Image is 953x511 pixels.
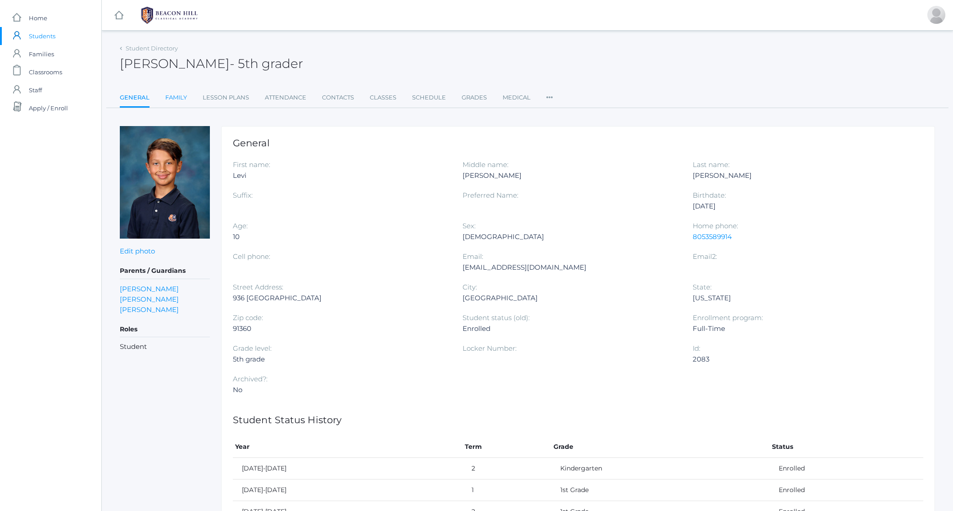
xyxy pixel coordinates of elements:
[770,457,923,479] td: Enrolled
[693,293,909,303] div: [US_STATE]
[462,89,487,107] a: Grades
[230,56,303,71] span: - 5th grader
[120,247,155,255] a: Edit photo
[551,457,770,479] td: Kindergarten
[233,283,283,291] label: Street Address:
[233,160,270,169] label: First name:
[463,344,517,353] label: Locker Number:
[551,479,770,501] td: 1st Grade
[120,322,210,337] h5: Roles
[693,323,909,334] div: Full-Time
[120,342,210,352] li: Student
[463,323,679,334] div: Enrolled
[693,313,763,322] label: Enrollment program:
[463,457,551,479] td: 2
[463,262,679,273] div: [EMAIL_ADDRESS][DOMAIN_NAME]
[120,263,210,279] h5: Parents / Guardians
[693,354,909,365] div: 2083
[233,191,253,199] label: Suffix:
[463,479,551,501] td: 1
[693,170,909,181] div: [PERSON_NAME]
[463,170,679,181] div: [PERSON_NAME]
[463,283,477,291] label: City:
[770,479,923,501] td: Enrolled
[693,191,726,199] label: Birthdate:
[126,45,178,52] a: Student Directory
[29,99,68,117] span: Apply / Enroll
[233,313,263,322] label: Zip code:
[233,436,463,458] th: Year
[233,231,449,242] div: 10
[29,81,42,99] span: Staff
[463,293,679,303] div: [GEOGRAPHIC_DATA]
[551,436,770,458] th: Grade
[120,126,210,239] img: Levi Dailey-Langin
[233,375,268,383] label: Archived?:
[233,457,463,479] td: [DATE]-[DATE]
[233,415,923,425] h1: Student Status History
[770,436,923,458] th: Status
[370,89,396,107] a: Classes
[265,89,306,107] a: Attendance
[463,222,476,230] label: Sex:
[463,313,530,322] label: Student status (old):
[463,191,518,199] label: Preferred Name:
[120,57,303,71] h2: [PERSON_NAME]
[120,89,150,108] a: General
[927,6,945,24] div: Bobby Langin
[233,222,248,230] label: Age:
[120,284,179,294] a: [PERSON_NAME]
[136,4,203,27] img: BHCALogos-05-308ed15e86a5a0abce9b8dd61676a3503ac9727e845dece92d48e8588c001991.png
[322,89,354,107] a: Contacts
[233,384,449,395] div: No
[120,304,179,315] a: [PERSON_NAME]
[463,252,483,261] label: Email:
[503,89,531,107] a: Medical
[29,27,55,45] span: Students
[233,293,449,303] div: 936 [GEOGRAPHIC_DATA]
[693,344,700,353] label: Id:
[412,89,446,107] a: Schedule
[693,201,909,212] div: [DATE]
[463,231,679,242] div: [DEMOGRAPHIC_DATA]
[233,354,449,365] div: 5th grade
[233,138,923,148] h1: General
[463,436,551,458] th: Term
[233,344,272,353] label: Grade level:
[693,283,712,291] label: State:
[233,252,270,261] label: Cell phone:
[165,89,187,107] a: Family
[120,294,179,304] a: [PERSON_NAME]
[693,222,738,230] label: Home phone:
[693,232,732,241] a: 8053589914
[463,160,508,169] label: Middle name:
[29,9,47,27] span: Home
[29,63,62,81] span: Classrooms
[693,160,730,169] label: Last name:
[693,252,717,261] label: Email2:
[233,323,449,334] div: 91360
[29,45,54,63] span: Families
[233,479,463,501] td: [DATE]-[DATE]
[233,170,449,181] div: Levi
[203,89,249,107] a: Lesson Plans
